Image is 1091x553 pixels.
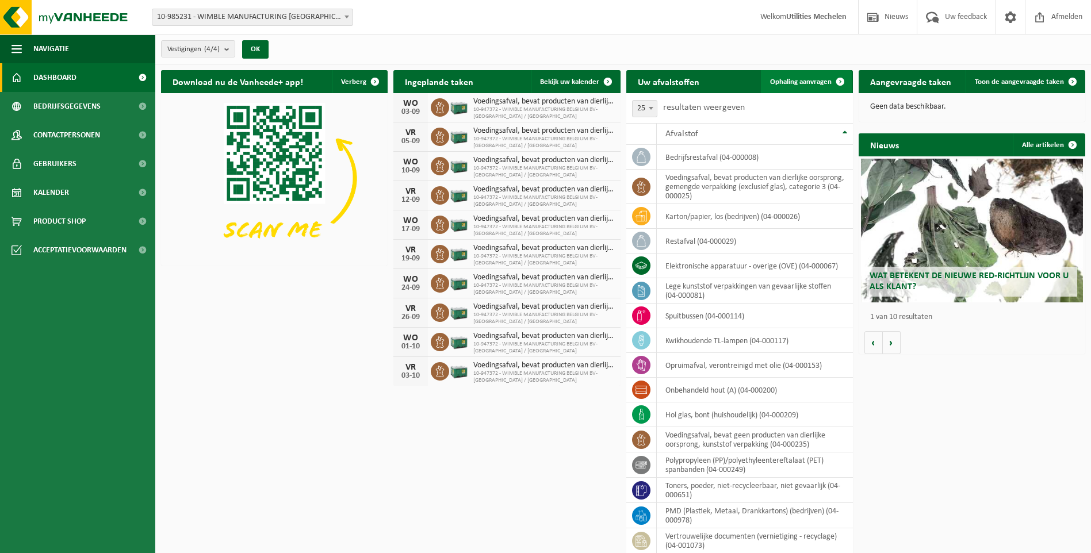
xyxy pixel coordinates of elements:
[861,159,1083,302] a: Wat betekent de nieuwe RED-richtlijn voor u als klant?
[399,158,422,167] div: WO
[161,70,315,93] h2: Download nu de Vanheede+ app!
[449,302,469,321] img: PB-LB-0680-HPE-GN-01
[473,244,614,253] span: Voedingsafval, bevat producten van dierlijke oorsprong, gemengde verpakking (exc...
[786,13,847,21] strong: Utilities Mechelen
[399,187,422,196] div: VR
[975,78,1064,86] span: Toon de aangevraagde taken
[399,363,422,372] div: VR
[33,207,86,236] span: Product Shop
[449,214,469,233] img: PB-LB-0680-HPE-GN-01
[33,63,76,92] span: Dashboard
[883,331,901,354] button: Volgende
[870,271,1069,291] span: Wat betekent de nieuwe RED-richtlijn voor u als klant?
[399,99,422,108] div: WO
[761,70,852,93] a: Ophaling aanvragen
[473,282,614,296] span: 10-947372 - WIMBLE MANUFACTURING BELGIUM BV- [GEOGRAPHIC_DATA] / [GEOGRAPHIC_DATA]
[473,156,614,165] span: Voedingsafval, bevat producten van dierlijke oorsprong, gemengde verpakking (exc...
[473,136,614,149] span: 10-947372 - WIMBLE MANUFACTURING BELGIUM BV- [GEOGRAPHIC_DATA] / [GEOGRAPHIC_DATA]
[657,145,853,170] td: bedrijfsrestafval (04-000008)
[473,106,614,120] span: 10-947372 - WIMBLE MANUFACTURING BELGIUM BV- [GEOGRAPHIC_DATA] / [GEOGRAPHIC_DATA]
[540,78,599,86] span: Bekijk uw kalender
[167,41,220,58] span: Vestigingen
[399,343,422,351] div: 01-10
[449,126,469,145] img: PB-LB-0680-HPE-GN-01
[242,40,269,59] button: OK
[657,204,853,229] td: karton/papier, los (bedrijven) (04-000026)
[531,70,619,93] a: Bekijk uw kalender
[657,170,853,204] td: voedingsafval, bevat producten van dierlijke oorsprong, gemengde verpakking (exclusief glas), cat...
[770,78,832,86] span: Ophaling aanvragen
[657,427,853,452] td: voedingsafval, bevat geen producten van dierlijke oorsprong, kunststof verpakking (04-000235)
[473,302,614,312] span: Voedingsafval, bevat producten van dierlijke oorsprong, gemengde verpakking (exc...
[33,34,69,63] span: Navigatie
[657,402,853,427] td: hol glas, bont (huishoudelijk) (04-000209)
[399,128,422,137] div: VR
[657,278,853,304] td: lege kunststof verpakkingen van gevaarlijke stoffen (04-000081)
[473,126,614,136] span: Voedingsafval, bevat producten van dierlijke oorsprong, gemengde verpakking (exc...
[665,129,698,139] span: Afvalstof
[1013,133,1084,156] a: Alle artikelen
[473,224,614,237] span: 10-947372 - WIMBLE MANUFACTURING BELGIUM BV- [GEOGRAPHIC_DATA] / [GEOGRAPHIC_DATA]
[399,284,422,292] div: 24-09
[870,313,1079,321] p: 1 van 10 resultaten
[473,253,614,267] span: 10-947372 - WIMBLE MANUFACTURING BELGIUM BV- [GEOGRAPHIC_DATA] / [GEOGRAPHIC_DATA]
[449,360,469,380] img: PB-LB-0680-HPE-GN-01
[663,103,745,112] label: resultaten weergeven
[449,243,469,263] img: PB-LB-0680-HPE-GN-01
[657,503,853,528] td: PMD (Plastiek, Metaal, Drankkartons) (bedrijven) (04-000978)
[33,92,101,121] span: Bedrijfsgegevens
[449,272,469,292] img: PB-LB-0680-HPE-GN-01
[399,255,422,263] div: 19-09
[399,216,422,225] div: WO
[399,245,422,255] div: VR
[633,101,657,117] span: 25
[204,45,220,53] count: (4/4)
[399,275,422,284] div: WO
[161,93,388,263] img: Download de VHEPlus App
[632,100,657,117] span: 25
[399,313,422,321] div: 26-09
[626,70,711,93] h2: Uw afvalstoffen
[473,370,614,384] span: 10-947372 - WIMBLE MANUFACTURING BELGIUM BV- [GEOGRAPHIC_DATA] / [GEOGRAPHIC_DATA]
[473,214,614,224] span: Voedingsafval, bevat producten van dierlijke oorsprong, gemengde verpakking (exc...
[399,167,422,175] div: 10-09
[473,312,614,325] span: 10-947372 - WIMBLE MANUFACTURING BELGIUM BV- [GEOGRAPHIC_DATA] / [GEOGRAPHIC_DATA]
[657,304,853,328] td: spuitbussen (04-000114)
[473,361,614,370] span: Voedingsafval, bevat producten van dierlijke oorsprong, gemengde verpakking (exc...
[399,196,422,204] div: 12-09
[33,121,100,149] span: Contactpersonen
[473,185,614,194] span: Voedingsafval, bevat producten van dierlijke oorsprong, gemengde verpakking (exc...
[966,70,1084,93] a: Toon de aangevraagde taken
[332,70,386,93] button: Verberg
[161,40,235,57] button: Vestigingen(4/4)
[393,70,485,93] h2: Ingeplande taken
[449,331,469,351] img: PB-LB-0680-HPE-GN-01
[859,70,963,93] h2: Aangevraagde taken
[657,328,853,353] td: kwikhoudende TL-lampen (04-000117)
[473,97,614,106] span: Voedingsafval, bevat producten van dierlijke oorsprong, gemengde verpakking (exc...
[399,372,422,380] div: 03-10
[657,254,853,278] td: elektronische apparatuur - overige (OVE) (04-000067)
[473,165,614,179] span: 10-947372 - WIMBLE MANUFACTURING BELGIUM BV- [GEOGRAPHIC_DATA] / [GEOGRAPHIC_DATA]
[399,225,422,233] div: 17-09
[657,229,853,254] td: restafval (04-000029)
[657,452,853,478] td: polypropyleen (PP)/polyethyleentereftalaat (PET) spanbanden (04-000249)
[657,353,853,378] td: opruimafval, verontreinigd met olie (04-000153)
[449,155,469,175] img: PB-LB-0680-HPE-GN-01
[341,78,366,86] span: Verberg
[152,9,353,26] span: 10-985231 - WIMBLE MANUFACTURING BELGIUM BV - MECHELEN
[449,97,469,116] img: PB-LB-0680-HPE-GN-01
[864,331,883,354] button: Vorige
[657,378,853,402] td: onbehandeld hout (A) (04-000200)
[33,236,127,264] span: Acceptatievoorwaarden
[399,304,422,313] div: VR
[399,333,422,343] div: WO
[449,185,469,204] img: PB-LB-0680-HPE-GN-01
[33,178,69,207] span: Kalender
[473,194,614,208] span: 10-947372 - WIMBLE MANUFACTURING BELGIUM BV- [GEOGRAPHIC_DATA] / [GEOGRAPHIC_DATA]
[473,332,614,341] span: Voedingsafval, bevat producten van dierlijke oorsprong, gemengde verpakking (exc...
[399,137,422,145] div: 05-09
[152,9,353,25] span: 10-985231 - WIMBLE MANUFACTURING BELGIUM BV - MECHELEN
[870,103,1074,111] p: Geen data beschikbaar.
[399,108,422,116] div: 03-09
